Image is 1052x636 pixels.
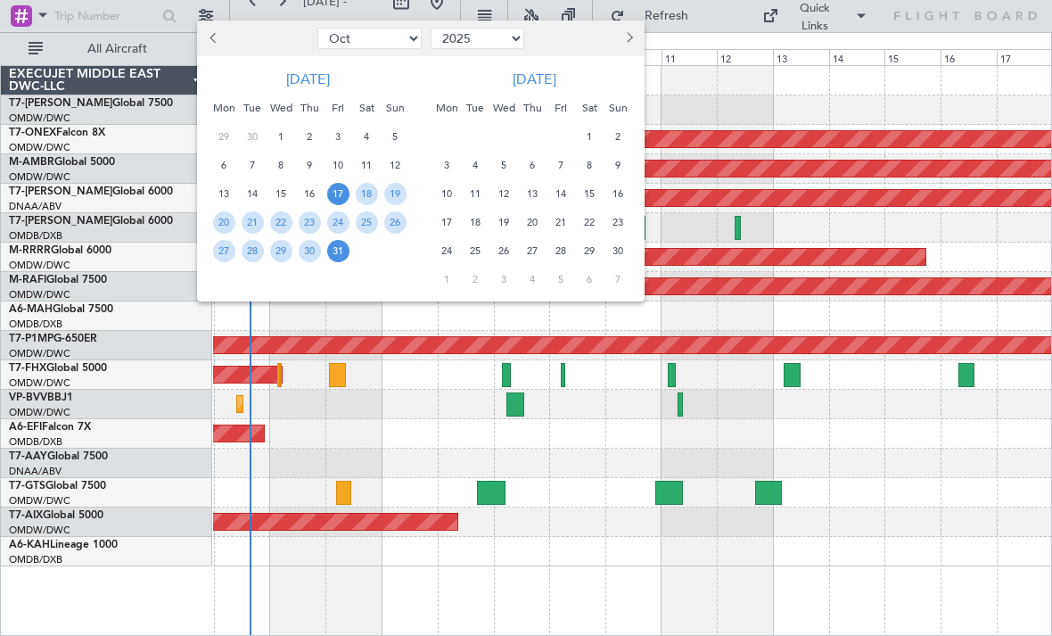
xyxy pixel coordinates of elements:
[575,265,604,293] div: 6-12-2025
[436,211,458,234] span: 17
[295,151,324,179] div: 9-10-2025
[384,211,407,234] span: 26
[210,122,238,151] div: 29-9-2025
[238,179,267,208] div: 14-10-2025
[432,236,461,265] div: 24-11-2025
[356,183,378,205] span: 18
[242,154,264,177] span: 7
[381,208,409,236] div: 26-10-2025
[489,265,518,293] div: 3-12-2025
[210,179,238,208] div: 13-10-2025
[575,236,604,265] div: 29-11-2025
[464,268,487,291] span: 2
[547,94,575,122] div: Fri
[550,183,572,205] span: 14
[493,211,515,234] span: 19
[522,240,544,262] span: 27
[604,122,632,151] div: 2-11-2025
[518,151,547,179] div: 6-11-2025
[493,183,515,205] span: 12
[213,211,235,234] span: 20
[238,94,267,122] div: Tue
[432,265,461,293] div: 1-12-2025
[327,183,349,205] span: 17
[432,94,461,122] div: Mon
[619,24,638,53] button: Next month
[432,179,461,208] div: 10-11-2025
[464,183,487,205] span: 11
[267,236,295,265] div: 29-10-2025
[547,208,575,236] div: 21-11-2025
[213,183,235,205] span: 13
[299,126,321,148] span: 2
[436,183,458,205] span: 10
[270,183,292,205] span: 15
[295,208,324,236] div: 23-10-2025
[242,126,264,148] span: 30
[242,240,264,262] span: 28
[299,154,321,177] span: 9
[579,154,601,177] span: 8
[242,183,264,205] span: 14
[436,240,458,262] span: 24
[270,154,292,177] span: 8
[213,126,235,148] span: 29
[493,154,515,177] span: 5
[518,179,547,208] div: 13-11-2025
[489,151,518,179] div: 5-11-2025
[493,240,515,262] span: 26
[579,126,601,148] span: 1
[324,208,352,236] div: 24-10-2025
[295,94,324,122] div: Thu
[267,122,295,151] div: 1-10-2025
[238,236,267,265] div: 28-10-2025
[550,240,572,262] span: 28
[547,151,575,179] div: 7-11-2025
[489,236,518,265] div: 26-11-2025
[431,28,524,49] select: Select year
[210,94,238,122] div: Mon
[327,240,349,262] span: 31
[356,154,378,177] span: 11
[607,154,629,177] span: 9
[575,94,604,122] div: Sat
[604,94,632,122] div: Sun
[522,268,544,291] span: 4
[327,126,349,148] span: 3
[461,208,489,236] div: 18-11-2025
[324,179,352,208] div: 17-10-2025
[579,268,601,291] span: 6
[356,211,378,234] span: 25
[352,179,381,208] div: 18-10-2025
[604,151,632,179] div: 9-11-2025
[461,236,489,265] div: 25-11-2025
[579,211,601,234] span: 22
[579,183,601,205] span: 15
[461,179,489,208] div: 11-11-2025
[604,236,632,265] div: 30-11-2025
[238,208,267,236] div: 21-10-2025
[210,208,238,236] div: 20-10-2025
[436,268,458,291] span: 1
[384,126,407,148] span: 5
[299,183,321,205] span: 16
[436,154,458,177] span: 3
[518,236,547,265] div: 27-11-2025
[464,154,487,177] span: 4
[384,183,407,205] span: 19
[324,94,352,122] div: Fri
[550,268,572,291] span: 5
[547,179,575,208] div: 14-11-2025
[489,94,518,122] div: Wed
[489,179,518,208] div: 12-11-2025
[550,211,572,234] span: 21
[327,154,349,177] span: 10
[432,151,461,179] div: 3-11-2025
[575,151,604,179] div: 8-11-2025
[295,122,324,151] div: 2-10-2025
[324,122,352,151] div: 3-10-2025
[204,24,224,53] button: Previous month
[352,122,381,151] div: 4-10-2025
[607,183,629,205] span: 16
[604,208,632,236] div: 23-11-2025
